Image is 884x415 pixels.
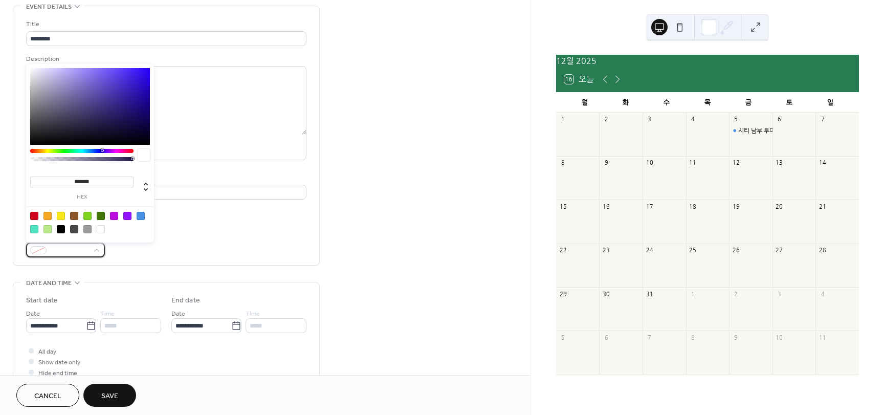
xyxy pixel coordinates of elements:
div: 일 [810,92,851,113]
div: 12 [732,159,740,167]
div: #D0021B [30,212,38,220]
span: Show date only [38,357,80,368]
div: 6 [776,116,783,123]
div: 27 [776,247,783,254]
div: 6 [602,334,610,341]
div: 25 [689,247,697,254]
div: Location [26,172,304,183]
div: 15 [559,203,567,210]
div: 1 [689,290,697,298]
div: 수 [646,92,687,113]
div: #9B9B9B [83,225,92,233]
div: #8B572A [70,212,78,220]
div: #9013FE [123,212,131,220]
div: 19 [732,203,740,210]
span: Save [101,391,118,402]
div: 2 [732,290,740,298]
div: End date [171,295,200,306]
div: 11 [819,334,826,341]
div: 18 [689,203,697,210]
div: Start date [26,295,58,306]
div: #7ED321 [83,212,92,220]
div: #FFFFFF [97,225,105,233]
span: Date [26,309,40,319]
div: 17 [646,203,653,210]
div: 9 [732,334,740,341]
div: 3 [646,116,653,123]
div: 시티 남부 투어 [729,126,772,135]
span: Time [246,309,260,319]
div: 29 [559,290,567,298]
div: 28 [819,247,826,254]
div: 목 [687,92,728,113]
button: 16오늘 [561,72,598,86]
div: #F8E71C [57,212,65,220]
span: Cancel [34,391,61,402]
div: #F5A623 [43,212,52,220]
div: 금 [728,92,769,113]
div: 화 [605,92,646,113]
div: 5 [559,334,567,341]
div: #BD10E0 [110,212,118,220]
div: #4A90E2 [137,212,145,220]
div: 20 [776,203,783,210]
span: Event details [26,2,72,12]
div: 13 [776,159,783,167]
div: Title [26,19,304,30]
div: 10 [646,159,653,167]
div: #417505 [97,212,105,220]
div: 24 [646,247,653,254]
button: Save [83,384,136,407]
div: 8 [559,159,567,167]
div: 30 [602,290,610,298]
div: 8 [689,334,697,341]
div: 14 [819,159,826,167]
div: Description [26,54,304,64]
div: 16 [602,203,610,210]
div: 토 [769,92,810,113]
label: hex [30,194,134,200]
div: 3 [776,290,783,298]
div: #4A4A4A [70,225,78,233]
div: 7 [819,116,826,123]
span: Hide end time [38,368,77,379]
button: Cancel [16,384,79,407]
div: 월 [564,92,605,113]
div: 23 [602,247,610,254]
div: #50E3C2 [30,225,38,233]
div: #B8E986 [43,225,52,233]
div: #000000 [57,225,65,233]
div: 26 [732,247,740,254]
span: Time [100,309,115,319]
div: 5 [732,116,740,123]
span: Date and time [26,278,72,289]
div: 2 [602,116,610,123]
div: 12월 2025 [556,55,859,67]
div: 31 [646,290,653,298]
div: 시티 남부 투어 [738,126,775,135]
div: 9 [602,159,610,167]
div: 4 [689,116,697,123]
div: 4 [819,290,826,298]
div: 22 [559,247,567,254]
div: 21 [819,203,826,210]
div: 10 [776,334,783,341]
div: 7 [646,334,653,341]
span: Date [171,309,185,319]
div: 1 [559,116,567,123]
div: 11 [689,159,697,167]
span: All day [38,346,56,357]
